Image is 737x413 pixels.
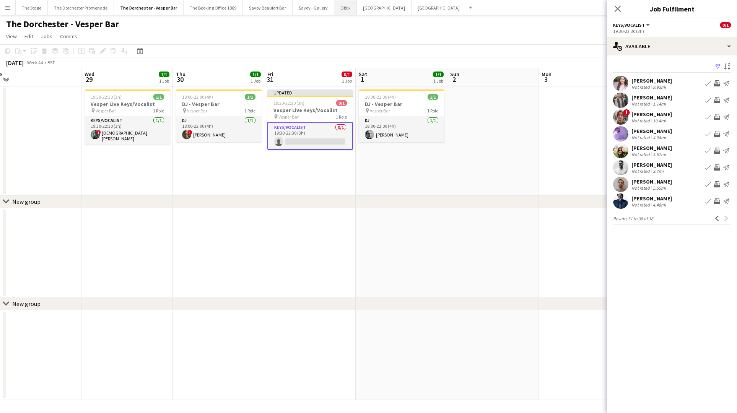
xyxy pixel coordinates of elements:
div: 4.48mi [651,202,667,208]
span: View [6,33,17,40]
div: Not rated [631,118,651,124]
div: Not rated [631,84,651,90]
div: [PERSON_NAME] [631,145,672,151]
span: 18:00-22:00 (4h) [182,94,213,100]
div: 3.7mi [651,168,665,174]
span: Results 31 to 38 of 38 [613,216,653,221]
div: New group [12,300,41,307]
span: 0/1 [342,72,352,77]
h3: DJ - Vesper Bar [359,101,444,107]
button: [GEOGRAPHIC_DATA] [357,0,412,15]
span: 1/1 [159,72,169,77]
span: 1/1 [245,94,255,100]
div: [PERSON_NAME] [631,94,672,101]
app-job-card: 18:00-22:00 (4h)1/1DJ - Vesper Bar Vesper Bar1 RoleDJ1/118:00-22:00 (4h)![PERSON_NAME] [176,89,262,142]
span: Vesper Bar [278,114,299,120]
h3: Job Fulfilment [607,4,737,14]
span: 1/1 [250,72,261,77]
span: 1 Role [427,108,438,114]
div: Not rated [631,101,651,107]
div: Updated [267,89,353,96]
span: 3 [540,75,552,84]
span: 19:30-22:30 (3h) [91,94,122,100]
div: 1 Job [433,78,443,84]
span: Sat [359,71,367,78]
span: ! [623,109,630,116]
span: Vesper Bar [187,108,207,114]
h1: The Dorchester - Vesper Bar [6,18,119,30]
div: BST [47,60,55,65]
span: 1/1 [428,94,438,100]
span: 0/1 [720,22,731,28]
div: 1 Job [342,78,352,84]
h3: Vesper Live Keys/Vocalist [267,107,353,114]
span: 1/1 [153,94,164,100]
span: 31 [266,75,273,84]
span: Keys/Vocalist [613,22,645,28]
span: 29 [83,75,94,84]
div: 5.67mi [651,151,667,157]
span: Mon [542,71,552,78]
div: Not rated [631,185,651,191]
div: Not rated [631,151,651,157]
a: Edit [21,31,36,41]
button: Oblix [334,0,357,15]
div: 10.4mi [651,118,667,124]
div: [PERSON_NAME] [631,111,672,118]
div: [PERSON_NAME] [631,77,672,84]
div: Not rated [631,168,651,174]
app-card-role: DJ1/118:00-22:00 (4h)[PERSON_NAME] [359,116,444,142]
span: Comms [60,33,77,40]
a: Jobs [38,31,55,41]
span: Sun [450,71,459,78]
span: Jobs [41,33,52,40]
span: Vesper Bar [370,108,390,114]
span: 1/1 [433,72,444,77]
span: Vesper Bar [96,108,116,114]
span: 1 Role [336,114,347,120]
div: Not rated [631,135,651,140]
div: [PERSON_NAME] [631,195,672,202]
div: 9.93mi [651,84,667,90]
span: 30 [175,75,185,84]
app-job-card: 18:00-22:00 (4h)1/1DJ - Vesper Bar Vesper Bar1 RoleDJ1/118:00-22:00 (4h)[PERSON_NAME] [359,89,444,142]
div: 19:30-22:30 (3h) [613,28,731,34]
a: View [3,31,20,41]
h3: Vesper Live Keys/Vocalist [85,101,170,107]
span: Week 44 [25,60,44,65]
app-job-card: Updated19:30-22:30 (3h)0/1Vesper Live Keys/Vocalist Vesper Bar1 RoleKeys/Vocalist0/119:30-22:30 (3h) [267,89,353,150]
div: 1.14mi [651,101,667,107]
div: New group [12,198,41,205]
div: [PERSON_NAME] [631,178,672,185]
button: The Booking Office 1869 [184,0,243,15]
div: [PERSON_NAME] [631,161,672,168]
button: The Dorchester Promenade [48,0,114,15]
button: The Stage [16,0,48,15]
span: 1 Role [244,108,255,114]
span: 1 Role [153,108,164,114]
button: Savoy - Gallery [293,0,334,15]
span: Edit [24,33,33,40]
div: 1 Job [251,78,260,84]
span: 2 [449,75,459,84]
span: Wed [85,71,94,78]
div: 5.55mi [651,185,667,191]
button: The Dorchester - Vesper Bar [114,0,184,15]
app-card-role: Keys/Vocalist0/119:30-22:30 (3h) [267,122,353,150]
app-job-card: 19:30-22:30 (3h)1/1Vesper Live Keys/Vocalist Vesper Bar1 RoleKeys/Vocalist1/119:30-22:30 (3h)![DE... [85,89,170,145]
span: ! [188,130,192,135]
div: [PERSON_NAME] [631,128,672,135]
app-card-role: DJ1/118:00-22:00 (4h)![PERSON_NAME] [176,116,262,142]
div: 1 Job [159,78,169,84]
span: 0/1 [336,100,347,106]
span: ! [96,130,101,135]
span: 1 [358,75,367,84]
div: [DATE] [6,59,24,67]
button: [GEOGRAPHIC_DATA] [412,0,466,15]
span: Thu [176,71,185,78]
span: 19:30-22:30 (3h) [273,100,304,106]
